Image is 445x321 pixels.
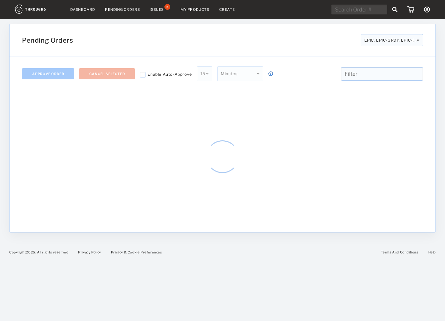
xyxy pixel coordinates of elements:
[219,7,235,12] a: Create
[150,7,164,12] div: Issues
[111,250,162,254] a: Privacy & Cookie Preferences
[147,69,192,78] div: Enable Auto-Approve
[361,34,423,46] div: EPIC, EPIC-GRDY, EPIC-[PERSON_NAME], EPIC-[PERSON_NAME], EPIC-LUCID, EPIC-LUMI, EPIC-MARC, EPIC-N...
[70,7,95,12] a: Dashboard
[268,71,273,76] img: icon_button_info.cb0b00cd.svg
[22,68,74,79] button: Approve Order
[197,66,212,81] div: 15
[22,36,355,44] h1: Pending Orders
[15,5,60,14] img: logo.1c10ca64.svg
[164,4,170,10] div: 2
[9,250,68,254] span: Copyright 2025 . All rights reserved
[217,66,263,81] div: Minutes
[105,7,140,12] a: Pending Orders
[407,6,414,13] img: icon_cart.dab5cea1.svg
[78,250,101,254] a: Privacy Policy
[341,67,423,81] input: Filter
[331,5,387,14] input: Search Order #
[428,250,436,254] a: Help
[381,250,418,254] a: Terms And Conditions
[180,7,209,12] a: My Products
[79,68,135,79] button: Cancel Selected
[150,7,171,12] a: Issues2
